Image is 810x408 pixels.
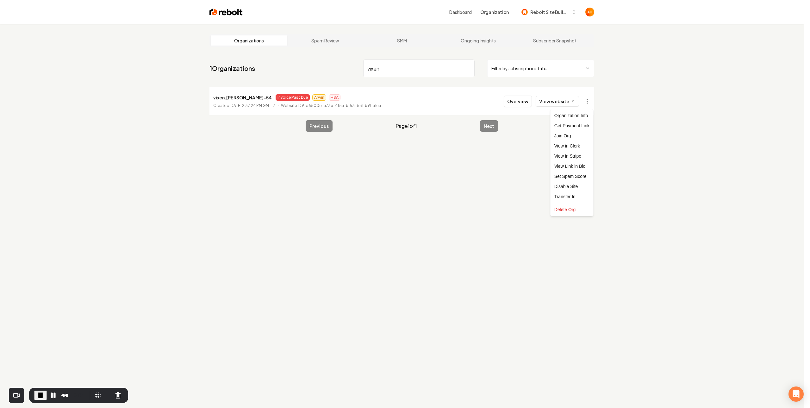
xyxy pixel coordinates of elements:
[552,121,592,131] div: Get Payment Link
[552,191,592,202] div: Transfer In
[552,171,592,181] div: Set Spam Score
[552,161,592,171] a: View Link in Bio
[552,204,592,215] div: Delete Org
[552,131,592,141] div: Join Org
[552,181,592,191] div: Disable Site
[552,151,592,161] a: View in Stripe
[552,110,592,121] div: Organization Info
[552,141,592,151] a: View in Clerk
